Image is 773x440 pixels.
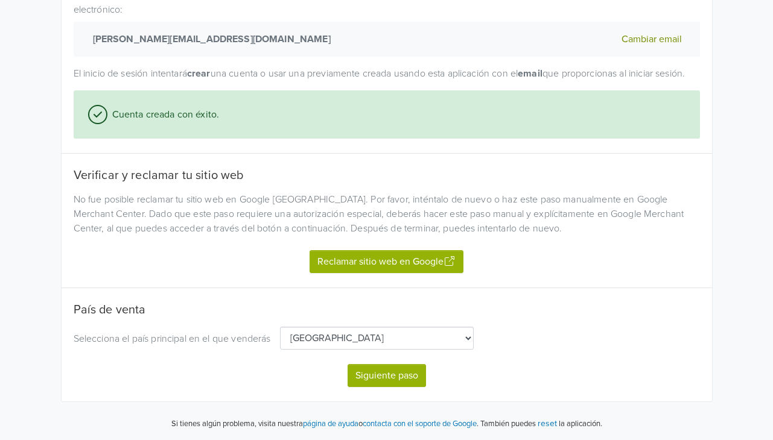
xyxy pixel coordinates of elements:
button: Cambiar email [618,31,686,47]
a: página de ayuda [303,419,358,429]
a: contacta con el soporte de Google [363,419,477,429]
button: Siguiente paso [348,364,426,387]
p: Selecciona el país principal en el que venderás [74,332,271,346]
button: Reclamar sitio web en Google [310,250,463,273]
h5: Verificar y reclamar tu sitio web [74,168,700,183]
strong: crear [187,68,211,80]
p: El inicio de sesión intentará una cuenta o usar una previamente creada usando esta aplicación con... [74,66,700,81]
div: No fue posible reclamar tu sitio web en Google [GEOGRAPHIC_DATA]. Por favor, inténtalo de nuevo o... [65,192,709,236]
strong: [PERSON_NAME][EMAIL_ADDRESS][DOMAIN_NAME] [88,32,331,46]
button: reset [538,416,557,430]
p: También puedes la aplicación. [479,416,602,430]
strong: email [518,68,542,80]
span: Cuenta creada con éxito. [107,107,220,122]
h5: País de venta [74,303,700,317]
p: Si tienes algún problema, visita nuestra o . [171,418,479,430]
